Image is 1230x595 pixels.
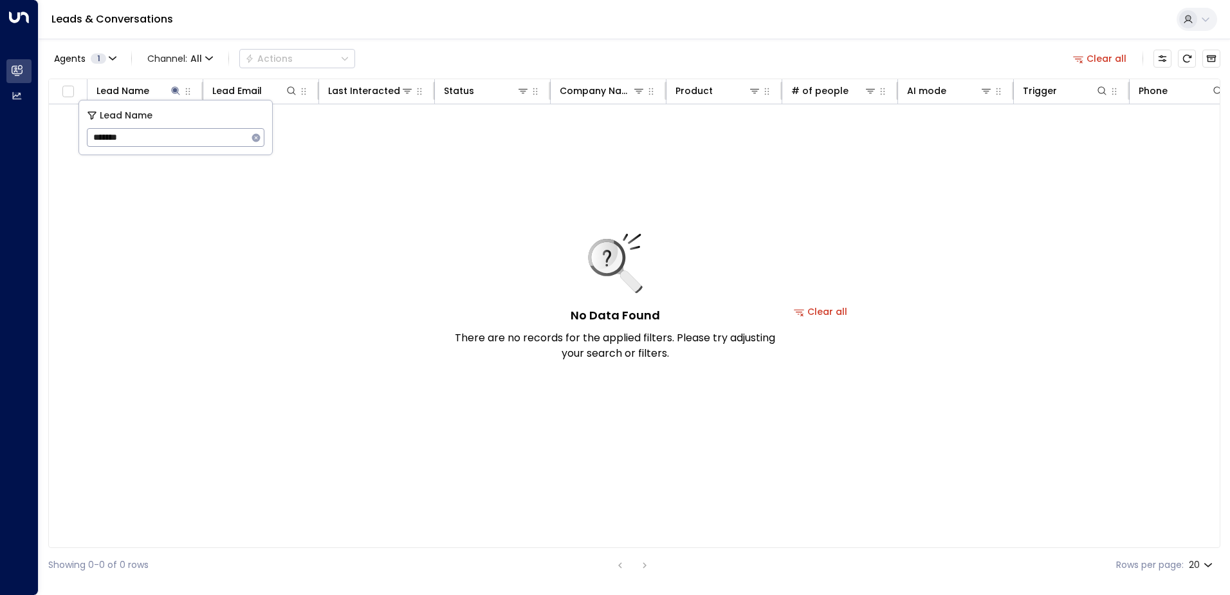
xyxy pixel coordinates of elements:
div: Company Name [560,83,632,99]
p: There are no records for the applied filters. Please try adjusting your search or filters. [454,330,776,361]
div: 20 [1189,556,1215,574]
span: Refresh [1178,50,1196,68]
div: Lead Email [212,83,262,99]
div: Last Interacted [328,83,414,99]
button: Archived Leads [1202,50,1220,68]
span: Channel: [142,50,218,68]
div: Trigger [1023,83,1057,99]
div: Product [675,83,761,99]
div: Lead Name [96,83,182,99]
div: Status [444,83,529,99]
span: Lead Name [100,108,152,123]
div: Lead Name [96,83,149,99]
span: All [190,53,202,64]
span: Toggle select all [60,84,76,100]
div: Showing 0-0 of 0 rows [48,558,149,572]
button: Agents1 [48,50,121,68]
div: Last Interacted [328,83,400,99]
div: Status [444,83,474,99]
div: Company Name [560,83,645,99]
nav: pagination navigation [612,557,653,573]
div: Lead Email [212,83,298,99]
div: # of people [791,83,877,99]
span: Agents [54,54,86,63]
button: Customize [1153,50,1171,68]
button: Clear all [1068,50,1132,68]
button: Channel:All [142,50,218,68]
div: Phone [1139,83,1224,99]
div: Phone [1139,83,1168,99]
div: Actions [245,53,293,64]
div: AI mode [907,83,993,99]
button: Clear all [789,303,853,321]
label: Rows per page: [1116,558,1184,572]
button: Actions [239,49,355,68]
div: # of people [791,83,849,99]
div: Product [675,83,713,99]
a: Leads & Conversations [51,12,173,26]
div: Button group with a nested menu [239,49,355,68]
div: Trigger [1023,83,1108,99]
span: 1 [91,53,106,64]
h5: No Data Found [571,307,660,324]
div: AI mode [907,83,946,99]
